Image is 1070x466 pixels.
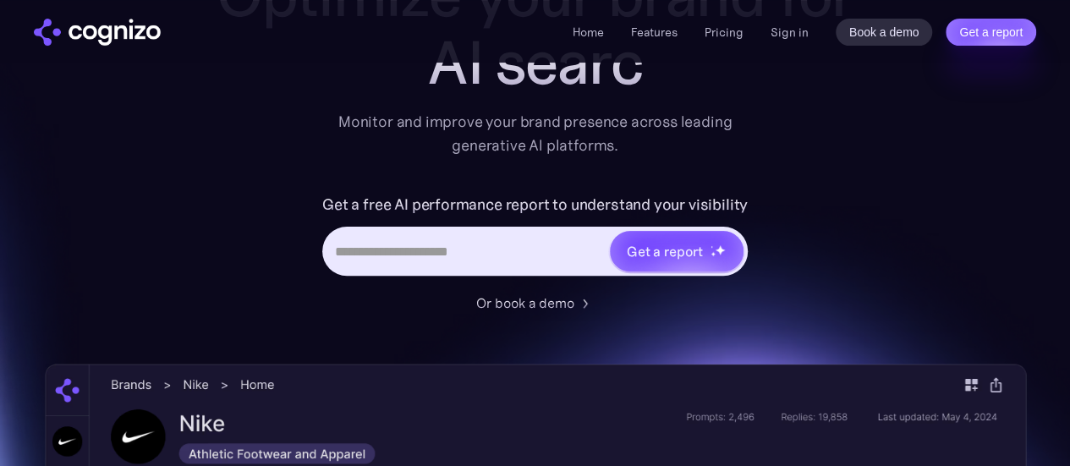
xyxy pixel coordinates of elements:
[705,25,744,40] a: Pricing
[711,245,713,248] img: star
[771,22,809,42] a: Sign in
[476,293,595,313] a: Or book a demo
[34,19,161,46] a: home
[322,191,748,284] form: Hero URL Input Form
[608,229,745,273] a: Get a reportstarstarstar
[476,293,574,313] div: Or book a demo
[34,19,161,46] img: cognizo logo
[711,251,716,257] img: star
[573,25,604,40] a: Home
[197,29,874,96] div: AI searc
[631,25,678,40] a: Features
[836,19,933,46] a: Book a demo
[946,19,1036,46] a: Get a report
[627,241,703,261] div: Get a report
[327,110,744,157] div: Monitor and improve your brand presence across leading generative AI platforms.
[322,191,748,218] label: Get a free AI performance report to understand your visibility
[715,244,726,255] img: star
